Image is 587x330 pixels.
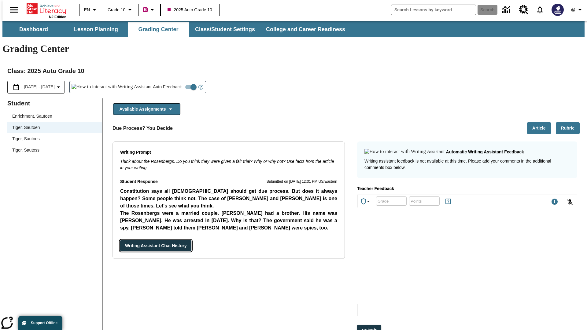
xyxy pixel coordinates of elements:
[2,22,351,37] div: SubNavbar
[527,122,551,134] button: Article, Will open in new tab
[571,7,575,13] span: @
[552,4,564,16] img: Avatar
[113,103,180,115] button: Available Assignments
[391,5,476,15] input: search field
[49,15,66,19] span: NJ Edition
[12,136,97,142] span: Tiger, Sautoes
[190,22,260,37] button: Class/Student Settings
[261,22,350,37] button: College and Career Readiness
[7,133,102,145] div: Tiger, Sautoes
[27,2,66,19] div: Home
[563,195,577,210] button: Click to activate and allow voice recognition
[84,7,90,13] span: EN
[376,193,407,209] input: Grade: Letters, numbers, %, + and - are allowed.
[7,66,580,76] h2: Class : 2025 Auto Grade 10
[357,185,577,192] p: Teacher Feedback
[113,125,173,132] p: Due Process? You Decide
[10,83,62,91] button: Select the date range menu item
[515,2,532,18] a: Resource Center, Will open in new tab
[120,210,337,232] p: The Rosenbergs were a married couple. [PERSON_NAME] had a brother. His name was [PERSON_NAME]. He...
[55,83,62,91] svg: Collapse Date Range Filter
[7,98,102,108] p: Student
[144,6,147,13] span: B
[12,147,97,153] span: Tiger, Sautoss
[7,145,102,156] div: Tiger, Sautoss
[168,7,212,13] span: 2025 Auto Grade 10
[409,193,440,209] input: Points: Must be equal to or less than 25.
[551,198,558,207] div: Maximum 1000 characters Press Escape to exit toolbar and use left and right arrow keys to access ...
[442,195,454,207] button: Rules for Earning Points and Achievements, Will open in new tab
[128,22,189,37] button: Grading Center
[364,158,570,171] p: Writing assistant feedback is not available at this time. Please add your comments in the additio...
[140,4,158,15] button: Boost Class color is violet red. Change class color
[5,1,23,19] button: Open side menu
[120,149,337,156] p: Writing Prompt
[81,4,101,15] button: Language: EN, Select a language
[65,22,127,37] button: Lesson Planning
[24,84,55,90] span: [DATE] - [DATE]
[120,178,158,185] p: Student Response
[105,4,136,15] button: Grade: Grade 10, Select a grade
[267,179,337,185] p: Submitted on [DATE] 12:31 PM US/Eastern
[7,122,102,133] div: Tiger, Sautoen
[120,232,337,239] p: [PERSON_NAME] and [PERSON_NAME] were arrested. They were put on tri
[446,149,524,156] p: Automatic writing assistant feedback
[120,188,337,210] p: Constitution says all [DEMOGRAPHIC_DATA] should get due process. But does it always happen? Some ...
[120,158,337,171] div: Think about the Rosenbergs. Do you think they were given a fair trial? Why or why not? Use facts ...
[3,22,64,37] button: Dashboard
[376,196,407,206] div: Grade: Letters, numbers, %, + and - are allowed.
[499,2,515,18] a: Data Center
[409,196,440,206] div: Points: Must be equal to or less than 25.
[2,21,585,37] div: SubNavbar
[12,113,97,119] span: Enrichment, Sautoen
[120,188,337,233] p: Student Response
[18,316,62,330] button: Support Offline
[567,4,587,15] button: Profile/Settings
[27,3,66,15] a: Home
[2,43,585,54] h1: Grading Center
[31,321,57,325] span: Support Offline
[357,195,375,207] button: Achievements
[196,81,206,93] button: Open Help for Writing Assistant
[7,111,102,122] div: Enrichment, Sautoen
[364,149,445,155] img: How to interact with Writing Assistant
[72,84,152,90] img: How to interact with Writing Assistant
[556,122,580,134] button: Rubric, Will open in new tab
[108,7,125,13] span: Grade 10
[120,240,191,251] button: Writing Assistant Chat History
[548,2,567,18] button: Select a new avatar
[532,2,548,18] a: Notifications
[12,124,97,131] span: Tiger, Sautoen
[153,84,182,90] span: Auto Feedback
